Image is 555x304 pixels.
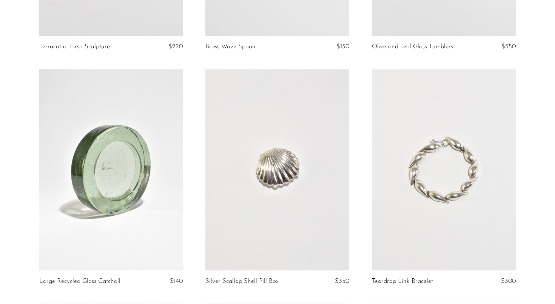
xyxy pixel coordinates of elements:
span: $140 [170,278,183,284]
span: $300 [501,278,516,284]
a: Silver Scallop Shell Pill Box [205,278,279,285]
span: $220 [168,43,183,50]
a: Brass Wave Spoon [205,43,256,50]
a: Terracotta Torso Sculpture [39,43,110,50]
span: $350 [501,43,516,50]
a: Olive and Teal Glass Tumblers [372,43,453,50]
a: Large Recycled Glass Catchall [39,278,120,285]
a: Teardrop Link Bracelet [372,278,433,285]
span: $350 [335,278,349,284]
span: $130 [336,43,349,50]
